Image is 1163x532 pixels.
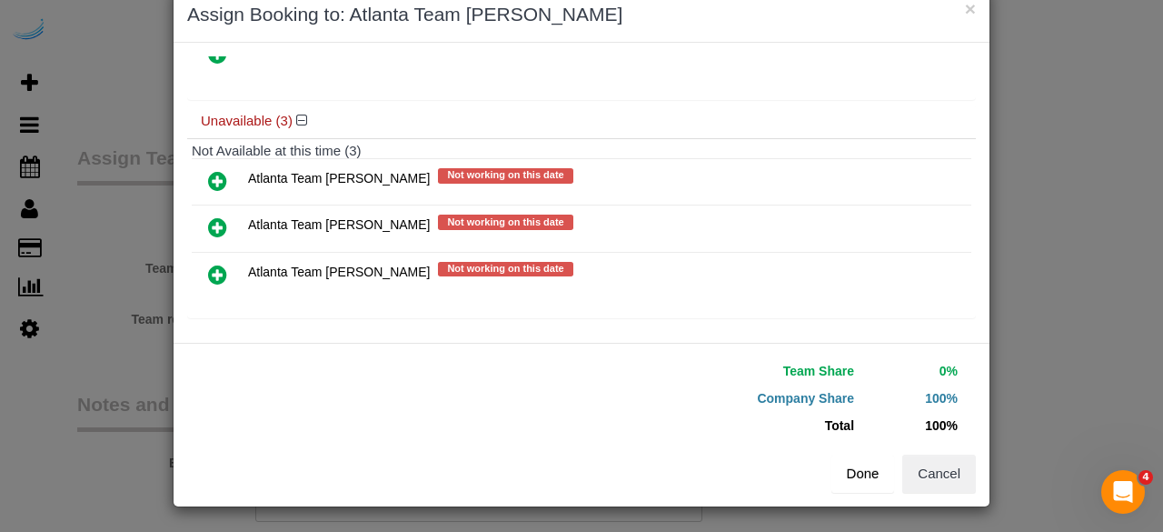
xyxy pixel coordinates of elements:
[438,168,572,183] span: Not working on this date
[1138,470,1153,485] span: 4
[192,144,971,159] h4: Not Available at this time (3)
[859,357,962,385] td: 0%
[438,262,572,276] span: Not working on this date
[595,385,859,412] td: Company Share
[248,265,430,279] span: Atlanta Team [PERSON_NAME]
[859,412,962,439] td: 100%
[187,1,976,28] h3: Assign Booking to: Atlanta Team [PERSON_NAME]
[859,385,962,412] td: 100%
[902,455,976,493] button: Cancel
[248,218,430,233] span: Atlanta Team [PERSON_NAME]
[201,114,962,129] h4: Unavailable (3)
[438,215,572,229] span: Not working on this date
[595,357,859,385] td: Team Share
[1101,470,1145,514] iframe: Intercom live chat
[248,172,430,186] span: Atlanta Team [PERSON_NAME]
[831,455,895,493] button: Done
[595,412,859,439] td: Total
